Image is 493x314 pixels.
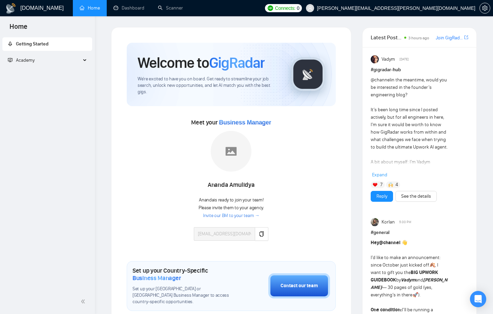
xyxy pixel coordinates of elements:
span: Korlan [382,218,395,226]
span: export [464,35,468,40]
img: upwork-logo.png [268,5,273,11]
span: Home [4,22,33,36]
span: @channel [371,77,391,83]
span: Ananda is ready to join your team! [199,197,263,203]
span: double-left [81,298,87,305]
img: gigradar-logo.png [291,57,325,91]
button: See the details [395,191,437,202]
button: Reply [371,191,393,202]
a: homeHome [80,5,100,11]
span: Meet your [191,119,271,126]
a: setting [479,5,490,11]
li: Getting Started [2,37,92,51]
img: logo [5,3,16,14]
h1: Welcome to [138,54,265,72]
span: fund-projection-screen [8,58,13,62]
span: Latest Posts from the GigRadar Community [371,33,402,42]
span: Getting Started [16,41,48,47]
span: Academy [8,57,35,63]
a: dashboardDashboard [114,5,144,11]
span: 🚀 [412,292,418,298]
span: Connects: [275,4,295,12]
a: Invite our BM to your team → [203,213,260,219]
strong: Hey [371,240,400,246]
span: 🍂 [429,262,435,268]
span: copy [259,231,264,237]
button: copy [255,227,268,241]
span: Academy [16,57,35,63]
span: 3 hours ago [408,36,429,40]
span: 👋 [402,240,407,246]
span: Set up your [GEOGRAPHIC_DATA] or [GEOGRAPHIC_DATA] Business Manager to access country-specific op... [132,286,234,305]
div: Contact our team [281,282,318,290]
button: setting [479,3,490,14]
span: Vadym [382,56,395,63]
span: @channel [379,240,400,246]
img: Korlan [371,218,379,226]
strong: [PERSON_NAME] [371,277,447,290]
span: Expand [372,172,387,178]
img: 🙌 [388,182,393,187]
span: Please invite them to your agency. [199,205,264,211]
button: Contact our team [268,273,330,298]
a: searchScanner [158,5,183,11]
span: 5:00 PM [399,219,411,225]
span: 7 [380,181,383,188]
strong: Vadym [401,277,415,283]
h1: # gigradar-hub [371,66,468,74]
span: [DATE] [399,56,409,62]
h1: # general [371,229,468,236]
a: export [464,34,468,41]
a: Reply [376,193,387,200]
div: Ananda Amulidya [194,179,268,191]
strong: One condition: [371,307,402,313]
a: See the details [401,193,431,200]
span: 0 [297,4,300,12]
img: Vadym [371,55,379,63]
span: 4 [395,181,398,188]
a: Join GigRadar Slack Community [436,34,463,42]
div: Open Intercom Messenger [470,291,486,307]
h1: Set up your Country-Specific [132,267,234,282]
span: GigRadar [209,54,265,72]
span: Business Manager [219,119,271,126]
img: placeholder.png [211,131,251,172]
span: rocket [8,41,13,46]
img: ❤️ [373,182,377,187]
span: Business Manager [132,274,181,282]
span: We're excited to have you on board. Get ready to streamline your job search, unlock new opportuni... [138,76,280,95]
span: user [308,6,312,11]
